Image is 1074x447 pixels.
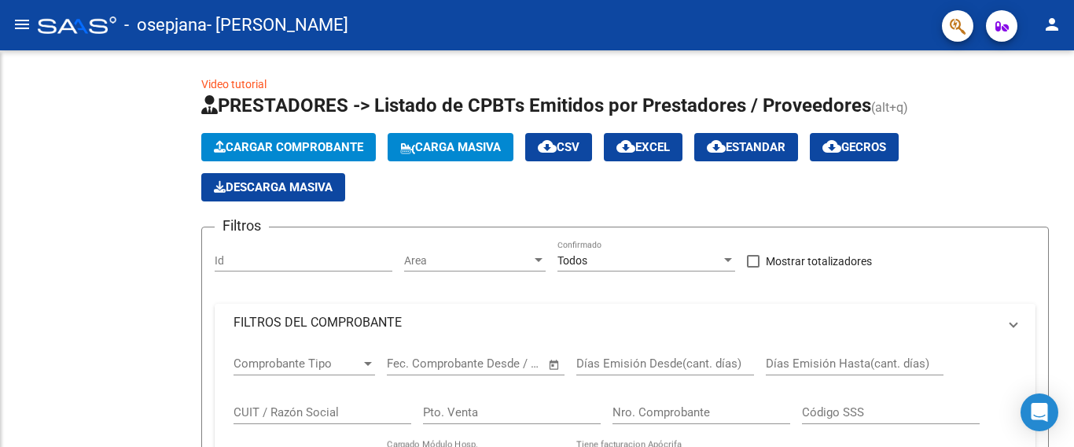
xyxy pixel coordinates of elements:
[604,133,682,161] button: EXCEL
[201,78,267,91] a: Video tutorial
[525,133,592,161] button: CSV
[387,356,451,371] input: Fecha inicio
[538,140,579,154] span: CSV
[124,8,207,42] span: - osepjana
[201,173,345,201] app-download-masive: Descarga masiva de comprobantes (adjuntos)
[201,173,345,201] button: Descarga Masiva
[215,215,269,237] h3: Filtros
[616,137,635,156] mat-icon: cloud_download
[616,140,670,154] span: EXCEL
[694,133,798,161] button: Estandar
[465,356,541,371] input: Fecha fin
[400,140,501,154] span: Carga Masiva
[404,254,531,268] span: Area
[707,140,785,154] span: Estandar
[822,137,841,156] mat-icon: cloud_download
[1043,15,1061,34] mat-icon: person
[810,133,899,161] button: Gecros
[388,133,513,161] button: Carga Masiva
[214,140,363,154] span: Cargar Comprobante
[822,140,886,154] span: Gecros
[207,8,348,42] span: - [PERSON_NAME]
[215,304,1035,342] mat-expansion-panel-header: FILTROS DEL COMPROBANTE
[766,252,872,271] span: Mostrar totalizadores
[201,94,871,116] span: PRESTADORES -> Listado de CPBTs Emitidos por Prestadores / Proveedores
[538,137,557,156] mat-icon: cloud_download
[234,314,998,331] mat-panel-title: FILTROS DEL COMPROBANTE
[546,356,564,374] button: Open calendar
[557,254,587,267] span: Todos
[214,180,333,194] span: Descarga Masiva
[871,100,908,115] span: (alt+q)
[234,356,361,371] span: Comprobante Tipo
[201,133,376,161] button: Cargar Comprobante
[707,137,726,156] mat-icon: cloud_download
[1021,393,1058,431] div: Open Intercom Messenger
[13,15,31,34] mat-icon: menu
